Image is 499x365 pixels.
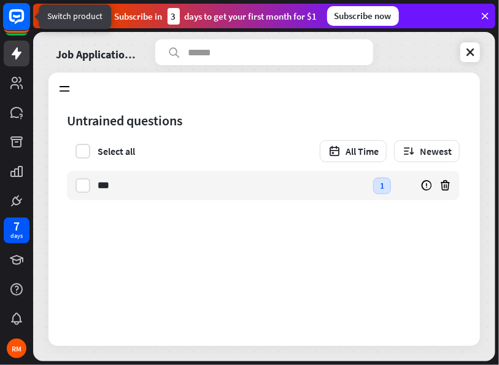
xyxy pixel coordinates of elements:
button: All Time [320,140,387,162]
div: Subscribe in days to get your first month for $1 [115,8,317,25]
div: RM [7,339,26,358]
button: Open LiveChat chat widget [10,5,47,42]
div: Subscribe now [327,6,399,26]
div: 7 [14,221,20,232]
a: 7 days [4,218,29,243]
div: Select all [98,145,135,157]
div: 3 [168,8,180,25]
div: days [10,232,23,240]
button: Newest [394,140,460,162]
div: Untrained questions [67,112,182,129]
div: 1 [373,178,391,194]
a: Job Application Bot [56,39,136,65]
